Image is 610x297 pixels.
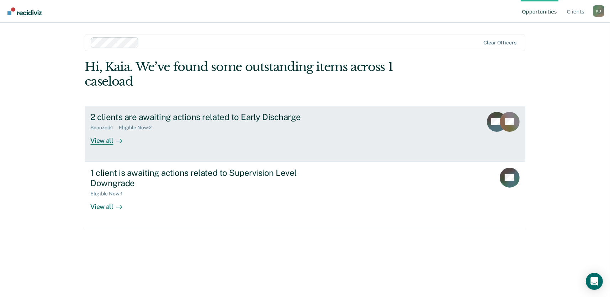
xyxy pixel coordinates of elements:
[85,106,525,162] a: 2 clients are awaiting actions related to Early DischargeSnoozed:1Eligible Now:2View all
[7,7,42,15] img: Recidiviz
[90,168,340,188] div: 1 client is awaiting actions related to Supervision Level Downgrade
[586,273,603,290] div: Open Intercom Messenger
[593,5,604,17] div: K D
[90,131,130,145] div: View all
[593,5,604,17] button: Profile dropdown button
[85,60,437,89] div: Hi, Kaia. We’ve found some outstanding items across 1 caseload
[90,191,128,197] div: Eligible Now : 1
[119,125,157,131] div: Eligible Now : 2
[85,162,525,228] a: 1 client is awaiting actions related to Supervision Level DowngradeEligible Now:1View all
[90,125,119,131] div: Snoozed : 1
[90,112,340,122] div: 2 clients are awaiting actions related to Early Discharge
[484,40,516,46] div: Clear officers
[90,197,130,211] div: View all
